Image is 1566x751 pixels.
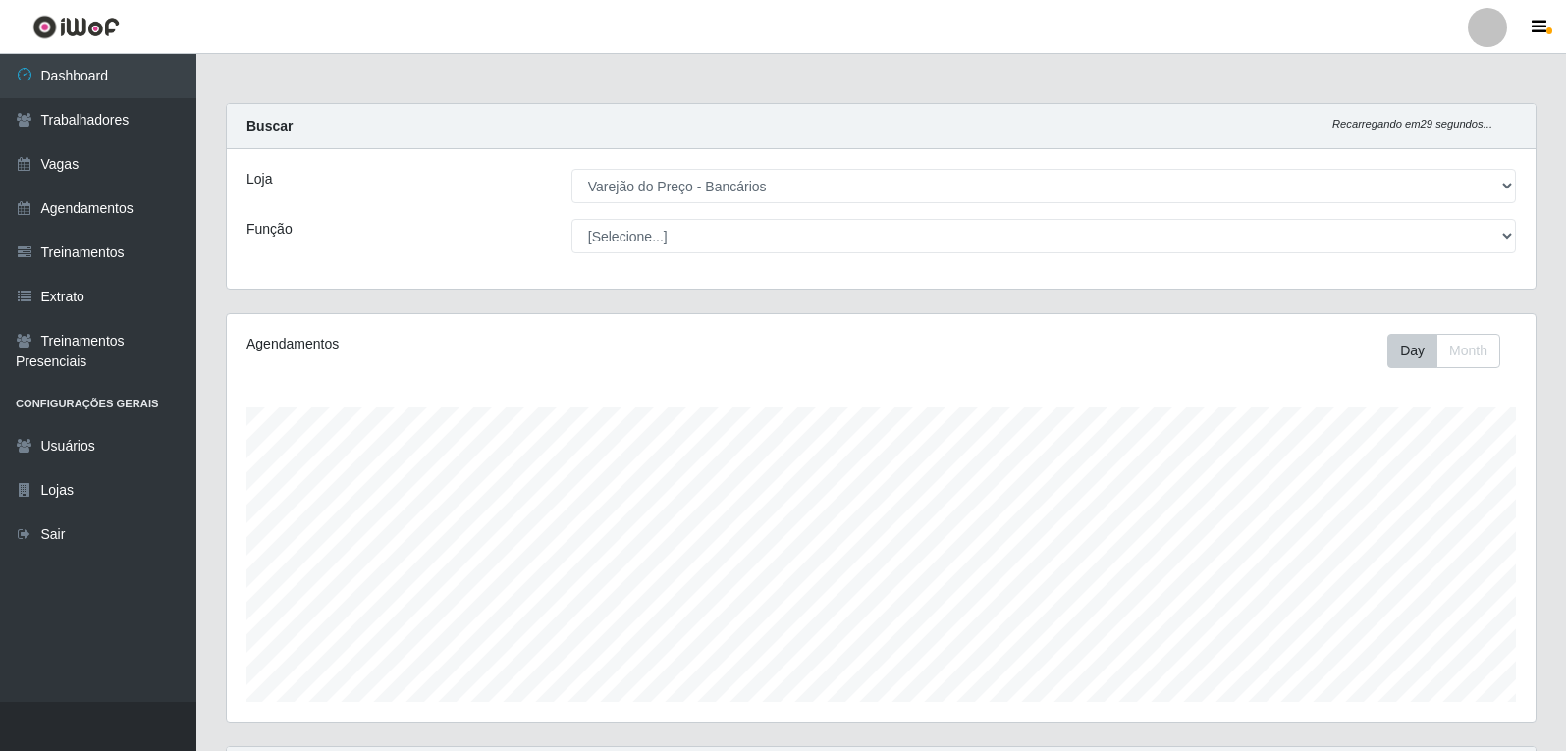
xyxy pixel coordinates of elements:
[1387,334,1516,368] div: Toolbar with button groups
[246,334,758,354] div: Agendamentos
[1436,334,1500,368] button: Month
[246,169,272,189] label: Loja
[1387,334,1500,368] div: First group
[246,118,293,134] strong: Buscar
[246,219,293,240] label: Função
[32,15,120,39] img: CoreUI Logo
[1332,118,1492,130] i: Recarregando em 29 segundos...
[1387,334,1437,368] button: Day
